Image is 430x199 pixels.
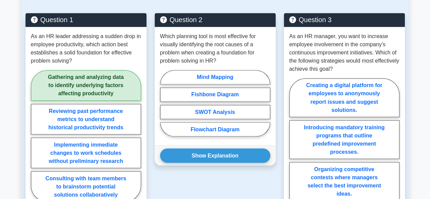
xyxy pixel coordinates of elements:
label: Creating a digital platform for employees to anonymously report issues and suggest solutions. [289,78,399,117]
label: Gathering and analyzing data to identify underlying factors affecting productivity [31,70,141,101]
p: As an HR leader addressing a sudden drop in employee productivity, which action best establishes ... [31,32,141,65]
label: Introducing mandatory training programs that outline predefined improvement processes. [289,120,399,159]
label: Implementing immediate changes to work schedules without preliminary research [31,137,141,168]
button: Show Explanation [160,148,270,163]
label: Fishbone Diagram [160,87,270,102]
h5: Question 1 [31,16,141,24]
label: Flowchart Diagram [160,122,270,136]
h5: Question 2 [160,16,270,24]
label: Reviewing past performance metrics to understand historical productivity trends [31,104,141,134]
p: Which planning tool is most effective for visually identifying the root causes of a problem when ... [160,32,270,65]
label: Mind Mapping [160,70,270,84]
label: SWOT Analysis [160,105,270,119]
p: As an HR manager, you want to increase employee involvement in the company's continuous improveme... [289,32,399,73]
h5: Question 3 [289,16,399,24]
